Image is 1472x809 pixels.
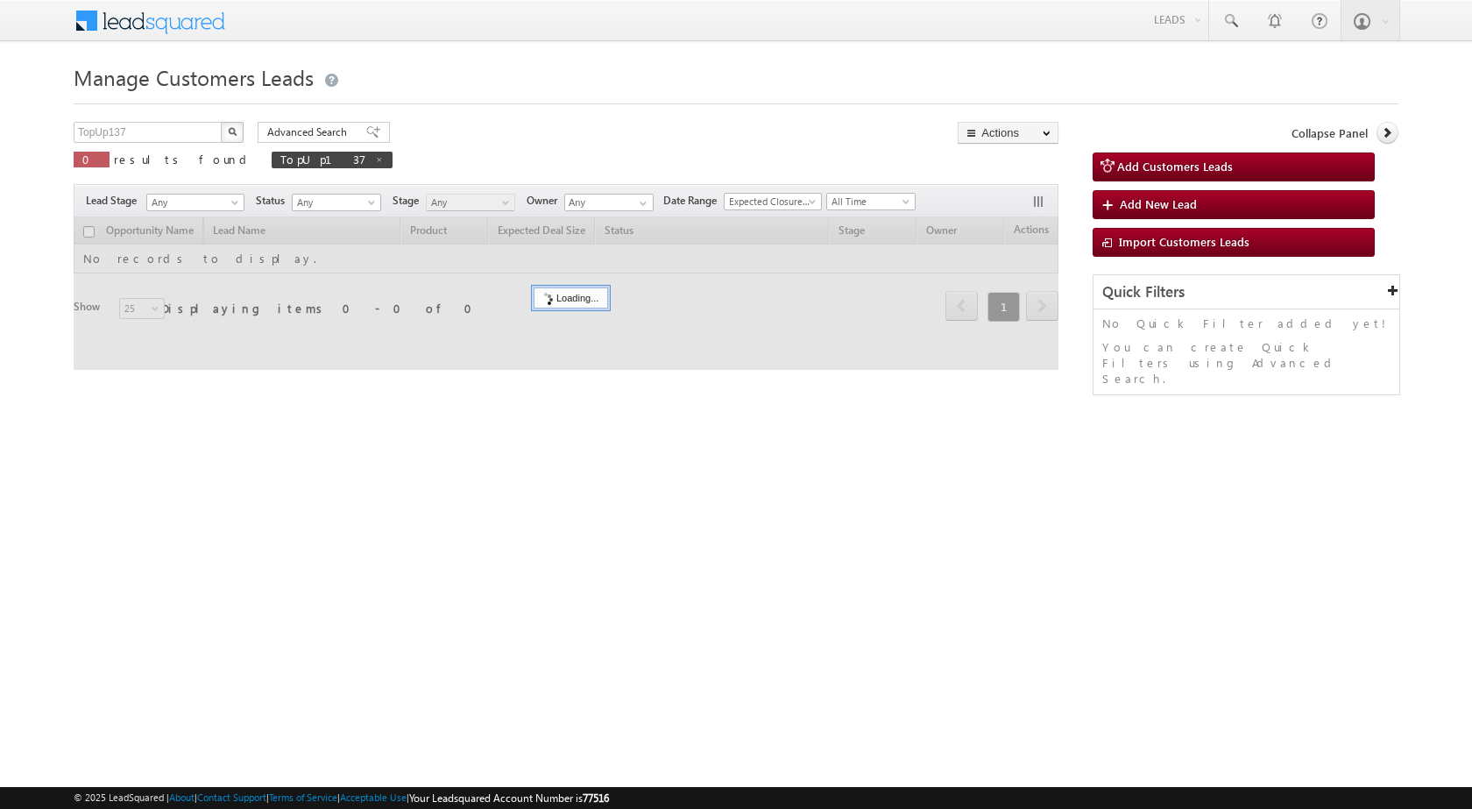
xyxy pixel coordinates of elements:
[82,152,101,167] span: 0
[1102,316,1391,331] p: No Quick Filter added yet!
[663,193,724,209] span: Date Range
[534,287,608,309] div: Loading...
[169,791,195,803] a: About
[409,791,609,805] span: Your Leadsquared Account Number is
[1093,275,1399,309] div: Quick Filters
[269,791,337,803] a: Terms of Service
[1102,339,1391,387] p: You can create Quick Filters using Advanced Search.
[725,194,816,209] span: Expected Closure Date
[564,194,654,211] input: Type to Search
[114,152,253,167] span: results found
[724,193,822,210] a: Expected Closure Date
[280,152,366,167] span: TopUp137
[292,194,381,211] a: Any
[827,194,910,209] span: All Time
[393,193,426,209] span: Stage
[147,195,238,210] span: Any
[958,122,1058,144] button: Actions
[427,195,510,210] span: Any
[1117,159,1233,174] span: Add Customers Leads
[197,791,266,803] a: Contact Support
[527,193,564,209] span: Owner
[86,193,144,209] span: Lead Stage
[267,124,352,140] span: Advanced Search
[583,791,609,805] span: 77516
[228,127,237,136] img: Search
[340,791,407,803] a: Acceptable Use
[426,194,515,211] a: Any
[1120,196,1197,211] span: Add New Lead
[256,193,292,209] span: Status
[826,193,916,210] a: All Time
[630,195,652,212] a: Show All Items
[74,790,609,806] span: © 2025 LeadSquared | | | | |
[1292,125,1368,141] span: Collapse Panel
[146,194,244,211] a: Any
[293,195,376,210] span: Any
[74,63,314,91] span: Manage Customers Leads
[1119,234,1249,249] span: Import Customers Leads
